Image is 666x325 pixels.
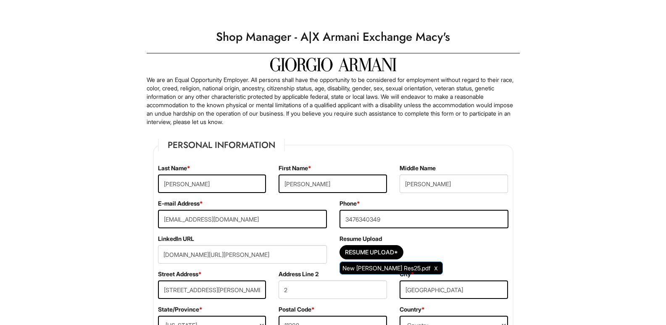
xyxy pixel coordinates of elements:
label: State/Province [158,305,203,314]
label: Last Name [158,164,190,172]
h1: Shop Manager - A|X Armani Exchange Macy's [142,25,524,49]
label: City [400,270,414,278]
input: Last Name [158,174,266,193]
input: Phone [340,210,508,228]
input: Street Address [158,280,266,299]
span: New [PERSON_NAME] Res25.pdf [342,264,430,272]
input: LinkedIn URL [158,245,327,264]
img: Giorgio Armani [270,58,396,71]
input: E-mail Address [158,210,327,228]
input: First Name [279,174,387,193]
a: Clear Uploaded File [432,262,440,274]
button: Resume Upload*Resume Upload* [340,245,403,259]
legend: Personal Information [158,139,285,151]
input: Middle Name [400,174,508,193]
label: Resume Upload [340,235,382,243]
input: City [400,280,508,299]
input: Apt., Suite, Box, etc. [279,280,387,299]
label: LinkedIn URL [158,235,194,243]
label: E-mail Address [158,199,203,208]
label: Middle Name [400,164,436,172]
p: We are an Equal Opportunity Employer. All persons shall have the opportunity to be considered for... [147,76,520,126]
label: Country [400,305,425,314]
label: Postal Code [279,305,315,314]
label: Phone [340,199,360,208]
label: Street Address [158,270,202,278]
label: Address Line 2 [279,270,319,278]
label: First Name [279,164,311,172]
